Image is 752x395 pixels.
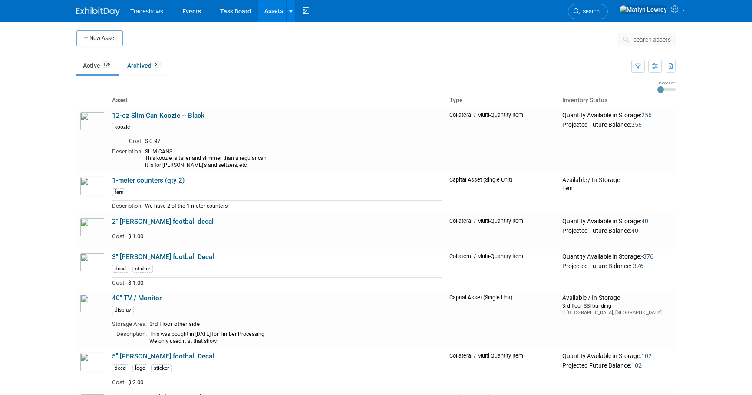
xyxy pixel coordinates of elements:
[657,80,676,86] div: Image Size
[562,302,672,309] div: 3rd floor SSI building
[112,294,162,302] a: 40" TV / Monitor
[562,253,672,261] div: Quantity Available in Storage:
[562,112,672,119] div: Quantity Available in Storage:
[641,352,652,359] span: 102
[446,249,559,291] td: Collateral / Multi-Quantity Item
[562,176,672,184] div: Available / In-Storage
[125,231,442,241] td: $ 1.00
[152,61,162,68] span: 51
[562,352,672,360] div: Quantity Available in Storage:
[446,291,559,349] td: Capital Asset (Single-Unit)
[641,253,653,260] span: -376
[562,184,672,192] div: Fern
[633,36,671,43] span: search assets
[112,321,147,327] span: Storage Area:
[142,136,442,146] td: $ 0.97
[132,364,148,372] div: logo
[112,231,125,241] td: Cost:
[145,203,442,209] div: We have 2 of the 1-meter counters
[121,57,168,74] a: Archived51
[112,112,204,119] a: 12-oz Slim Can Koozie -- Black
[112,176,185,184] a: 1-meter counters (qty 2)
[112,352,214,360] a: 5" [PERSON_NAME] football Decal
[112,364,129,372] div: decal
[76,57,119,74] a: Active136
[562,261,672,270] div: Projected Future Balance:
[580,8,600,15] span: Search
[631,227,638,234] span: 40
[149,331,442,345] div: This was bought in [DATE] for Timber Processing We only used it at that show.
[446,93,559,108] th: Type
[446,214,559,249] td: Collateral / Multi-Quantity Item
[145,149,442,169] div: SLIM CANS This koozie is taller and slimmer than a regular can It is for [PERSON_NAME]'s and selt...
[112,201,142,211] td: Description:
[125,277,442,287] td: $ 1.00
[641,218,648,225] span: 40
[147,319,442,329] td: 3rd Floor other side
[112,253,214,261] a: 3" [PERSON_NAME] football Decal
[562,218,672,226] div: Quantity Available in Storage:
[562,294,672,302] div: Available / In-Storage
[76,30,123,46] button: New Asset
[112,123,132,131] div: koozie
[112,329,147,345] td: Description:
[112,218,214,226] a: 2" [PERSON_NAME] football decal
[101,61,112,68] span: 136
[631,121,642,128] span: 256
[112,377,125,387] td: Cost:
[562,226,672,235] div: Projected Future Balance:
[446,173,559,214] td: Capital Asset (Single-Unit)
[151,364,172,372] div: sticker
[562,119,672,129] div: Projected Future Balance:
[125,377,442,387] td: $ 2.00
[109,93,446,108] th: Asset
[132,265,153,273] div: sticker
[112,306,134,314] div: display
[619,5,667,14] img: Matlyn Lowrey
[562,309,672,316] div: [GEOGRAPHIC_DATA], [GEOGRAPHIC_DATA]
[618,33,676,46] button: search assets
[112,265,129,273] div: decal
[112,146,142,169] td: Description:
[130,8,163,15] span: Tradeshows
[641,112,652,119] span: 256
[112,188,126,196] div: fern
[112,136,142,146] td: Cost:
[76,7,120,16] img: ExhibitDay
[446,108,559,173] td: Collateral / Multi-Quantity Item
[446,349,559,390] td: Collateral / Multi-Quantity Item
[631,262,643,269] span: -376
[562,360,672,370] div: Projected Future Balance:
[112,277,125,287] td: Cost:
[631,362,642,369] span: 102
[568,4,608,19] a: Search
